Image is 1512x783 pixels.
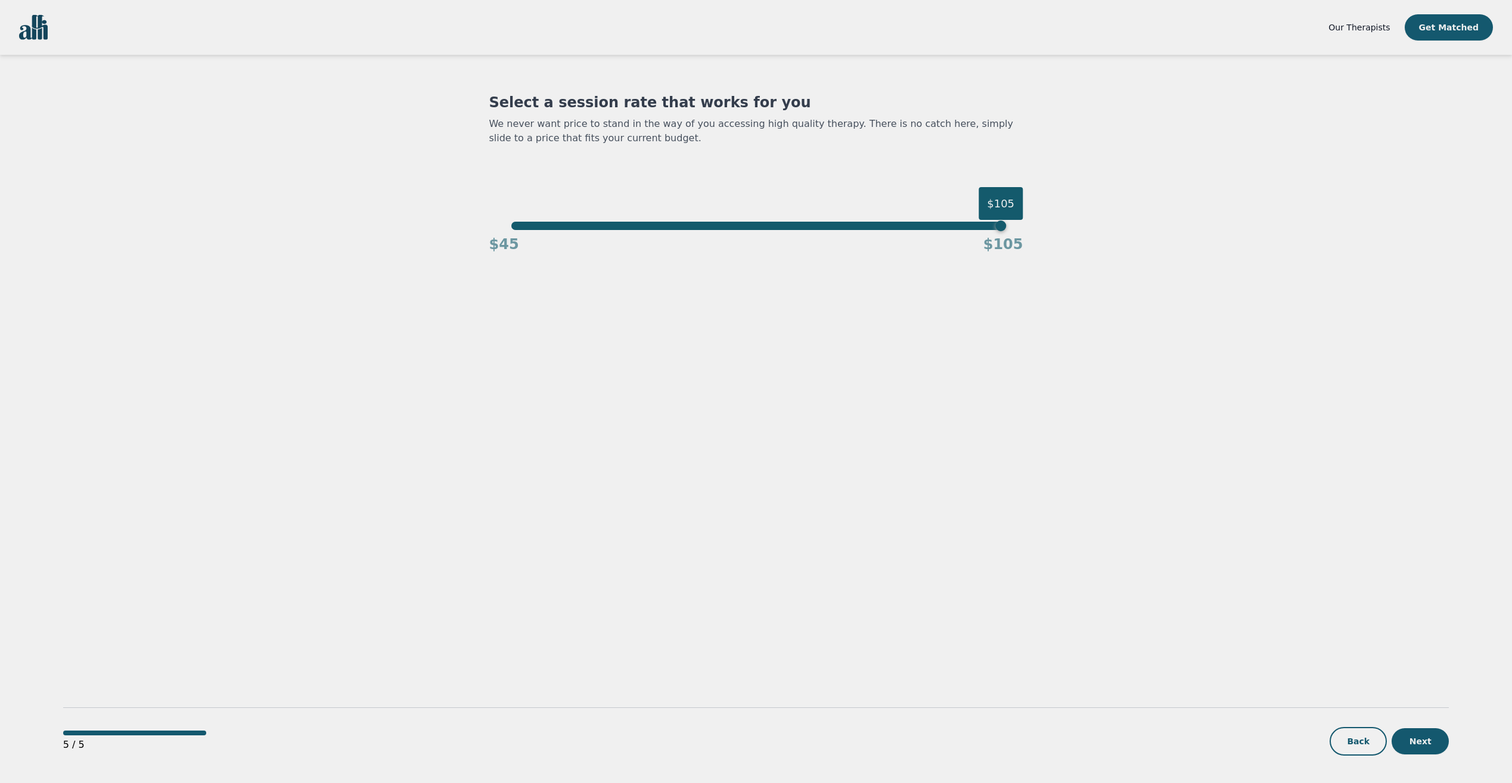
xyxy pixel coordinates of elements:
a: Our Therapists [1328,20,1390,35]
button: Back [1330,727,1387,756]
p: We never want price to stand in the way of you accessing high quality therapy. There is no catch ... [489,117,1023,145]
h4: $45 [489,235,519,254]
h1: Select a session rate that works for you [489,93,1023,112]
h4: $105 [983,235,1023,254]
img: alli logo [19,15,48,40]
p: 5 / 5 [63,738,206,752]
button: Next [1392,728,1449,754]
button: Get Matched [1405,14,1493,41]
div: $105 [979,187,1023,220]
span: Our Therapists [1328,23,1390,32]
